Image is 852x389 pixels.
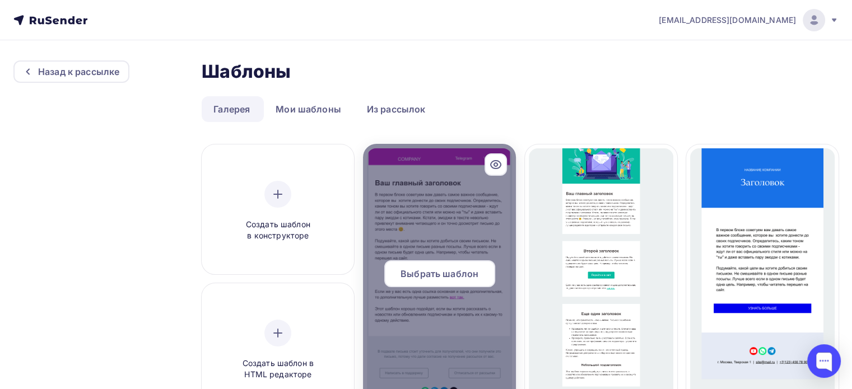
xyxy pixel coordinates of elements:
div: Назад к рассылке [38,65,119,78]
span: Выбрать шаблон [401,267,478,280]
a: Галерея [202,96,262,122]
span: [EMAIL_ADDRESS][DOMAIN_NAME] [659,15,796,26]
span: Создать шаблон в HTML редакторе [225,358,331,381]
h2: Шаблоны [202,60,291,83]
a: Мои шаблоны [264,96,353,122]
a: [EMAIL_ADDRESS][DOMAIN_NAME] [659,9,839,31]
span: Создать шаблон в конструкторе [225,219,331,242]
a: Из рассылок [355,96,437,122]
